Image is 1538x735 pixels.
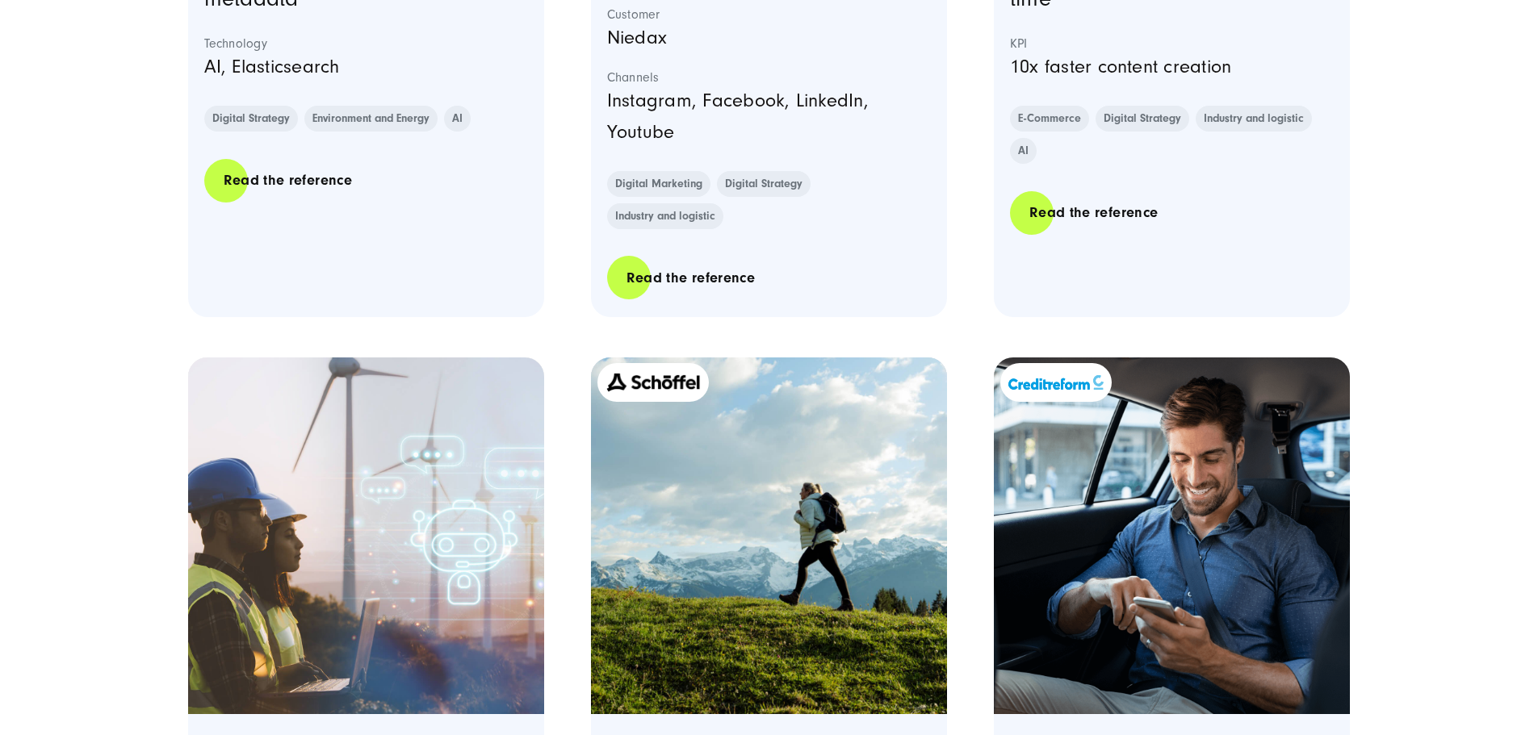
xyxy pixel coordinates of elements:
[607,69,932,86] strong: Channels
[591,357,948,714] a: Featured image: Schöffel Loyalty Program Teaser Image - Read full post: Schöffel | Loyalty Progra...
[1096,106,1189,132] a: Digital Strategy
[591,357,948,714] img: Schöffel Loyalty Program Teaser Image
[607,6,932,23] strong: Customer
[444,106,471,132] a: AI
[607,255,774,301] a: Read the reference
[188,357,545,714] img: A man and a woman, both wearing safety helmets and high-visibility vests, are standing side by si...
[204,106,298,132] a: Digital Strategy
[606,373,701,392] img: Schöffel-Logo
[204,157,371,203] a: Read the reference
[204,52,529,82] p: AI, Elasticsearch
[994,357,1351,714] a: Featured image: - Read full post: MyCrefo app | Strengthening user base and member retention
[607,203,723,229] a: Industry and logistic
[188,357,545,714] a: Featured image: A man and a woman, both wearing safety helmets and high-visibility vests, are sta...
[1008,375,1104,389] img: Kundenlogo Creditreform blau - Digitalagentur SUNZINET
[607,86,932,148] p: Instagram, Facebook, LinkedIn, Youtube
[304,106,438,132] a: Environment and Energy
[607,23,932,53] p: Niedax
[1010,138,1037,164] a: AI
[1010,52,1335,82] p: 10x faster content creation
[717,171,811,197] a: Digital Strategy
[1010,35,1335,52] strong: KPI
[607,171,710,197] a: Digital Marketing
[1010,190,1177,236] a: Read the reference
[204,35,529,52] strong: Technology
[1196,106,1312,132] a: Industry and logistic
[1010,106,1089,132] a: E-Commerce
